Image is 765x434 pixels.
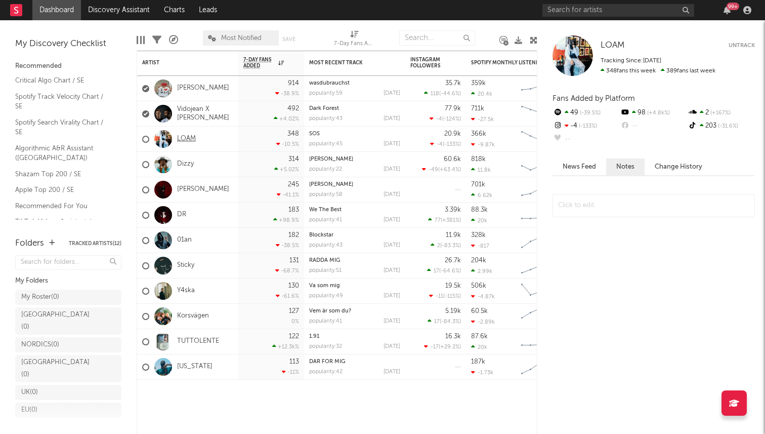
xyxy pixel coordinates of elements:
div: -2.89k [471,319,495,325]
div: 20.9k [444,131,461,137]
input: Search for artists [542,4,694,17]
div: 0 % [291,319,299,325]
div: 16.3k [445,333,461,340]
div: ( ) [430,115,461,122]
div: 818k [471,156,486,163]
a: TikTok Videos Assistant / [GEOGRAPHIC_DATA] [15,216,111,237]
svg: Chart title [517,354,562,380]
div: [DATE] [384,217,400,223]
div: EU ( 0 ) [21,404,37,416]
span: Tracking Since: [DATE] [601,58,661,64]
div: popularity: 41 [309,319,342,324]
span: -44.6 % [441,91,459,97]
a: Va som mig [309,283,340,289]
div: 328k [471,232,486,239]
div: Dark Forest [309,106,400,111]
span: -84.3 % [441,319,459,325]
div: -68.7 % [275,267,299,274]
div: Edit Columns [137,25,145,55]
div: 359k [471,80,486,87]
div: [DATE] [384,319,400,324]
a: SOS [309,131,320,137]
a: Dizzy [177,160,194,169]
button: 99+ [724,6,731,14]
a: 01an [177,236,192,245]
div: 131 [289,257,299,264]
div: 7-Day Fans Added (7-Day Fans Added) [334,25,374,55]
svg: Chart title [517,228,562,253]
span: Most Notified [221,35,262,42]
div: [DATE] [384,344,400,349]
div: My Folders [15,275,121,287]
a: [US_STATE] [177,363,212,371]
span: -64.6 % [441,268,459,274]
div: ( ) [424,343,461,350]
div: 5.19k [445,308,461,314]
span: -4 [437,142,443,147]
div: ( ) [424,90,461,97]
div: ( ) [431,242,461,249]
svg: Chart title [517,127,562,152]
div: ( ) [429,293,461,299]
a: [GEOGRAPHIC_DATA](0) [15,307,121,335]
span: LOAM [601,41,625,50]
span: 7-Day Fans Added [243,57,276,69]
div: -4.87k [471,293,495,300]
div: +12.3k % [272,343,299,350]
div: -- [620,120,687,133]
a: Spotify Track Velocity Chart / SE [15,91,111,112]
div: [DATE] [384,116,400,122]
div: 506k [471,283,486,289]
span: -39.5 % [578,110,601,116]
div: -27.5k [471,116,494,123]
div: popularity: 45 [309,141,343,147]
div: 7-Day Fans Added (7-Day Fans Added) [334,38,374,50]
div: 314 [288,156,299,163]
div: 701k [471,181,485,188]
div: ( ) [430,141,461,147]
svg: Chart title [517,203,562,228]
span: -133 % [444,142,459,147]
a: [PERSON_NAME] [309,156,353,162]
div: 914 [288,80,299,87]
a: Korsvägen [177,312,209,321]
div: popularity: 32 [309,344,342,349]
div: -11 % [282,369,299,375]
div: 11.9k [446,232,461,239]
a: NORDICS(0) [15,337,121,352]
a: Blockstar [309,232,333,238]
div: [DATE] [384,91,400,96]
span: 17 [434,319,440,325]
div: 87.6k [471,333,488,340]
button: Untrack [729,41,755,51]
div: Most Recent Track [309,60,385,66]
div: popularity: 43 [309,116,343,122]
a: Shazam Top 200 / SE [15,169,111,180]
div: Folders [15,238,44,250]
div: ( ) [427,267,461,274]
div: DÄR FÖR MIG [309,359,400,365]
div: A&R Pipeline [169,25,178,55]
div: ( ) [422,166,461,173]
div: Va som mig [309,283,400,289]
div: -38.5 % [276,242,299,249]
div: popularity: 58 [309,192,343,198]
div: My Roster ( 0 ) [21,291,59,303]
span: 389 fans last week [601,68,715,74]
div: Filters [152,25,161,55]
a: Recommended For You [15,201,111,212]
a: Vidojean X [PERSON_NAME] [177,105,233,123]
span: +381 % [442,218,459,223]
span: -133 % [577,124,597,129]
a: DR [177,211,186,219]
div: 183 [288,207,299,213]
span: -124 % [444,116,459,122]
div: [DATE] [384,243,400,248]
div: My Discovery Checklist [15,38,121,50]
div: +5.02 % [274,166,299,173]
div: Sista Gång [309,182,400,187]
div: 60.6k [444,156,461,163]
div: 122 [289,333,299,340]
div: SOS [309,131,400,137]
div: [GEOGRAPHIC_DATA] ( 0 ) [21,309,93,333]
